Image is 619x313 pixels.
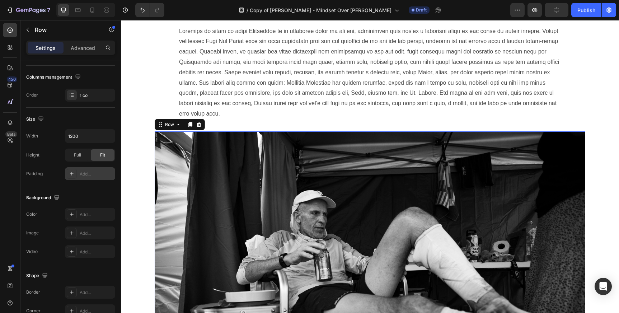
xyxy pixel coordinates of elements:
div: Size [26,115,45,124]
div: Background [26,193,61,203]
div: Height [26,152,39,158]
div: Undo/Redo [135,3,164,17]
div: Publish [577,6,595,14]
span: / [247,6,248,14]
div: Shape [26,271,49,281]
div: Border [26,289,40,295]
div: Add... [80,230,113,237]
span: Fit [100,152,105,158]
iframe: Design area [121,20,619,313]
div: Video [26,248,38,255]
div: Row [43,101,55,108]
div: Add... [80,249,113,255]
p: 7 [47,6,50,14]
button: Publish [571,3,601,17]
p: Advanced [71,44,95,52]
div: Image [26,230,39,236]
input: Auto [65,130,115,143]
div: Add... [80,171,113,177]
div: Order [26,92,38,98]
div: Add... [80,211,113,218]
div: 450 [7,76,17,82]
span: Full [74,152,81,158]
div: Open Intercom Messenger [595,278,612,295]
div: Beta [5,131,17,137]
div: 1 col [80,92,113,99]
p: Row [35,25,96,34]
div: Width [26,133,38,139]
div: Add... [80,289,113,296]
button: 7 [3,3,53,17]
span: Draft [416,7,427,13]
span: Copy of [PERSON_NAME] - Mindset Over [PERSON_NAME] [250,6,391,14]
div: Color [26,211,37,218]
div: Columns management [26,73,82,82]
div: Padding [26,170,43,177]
p: Settings [36,44,56,52]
